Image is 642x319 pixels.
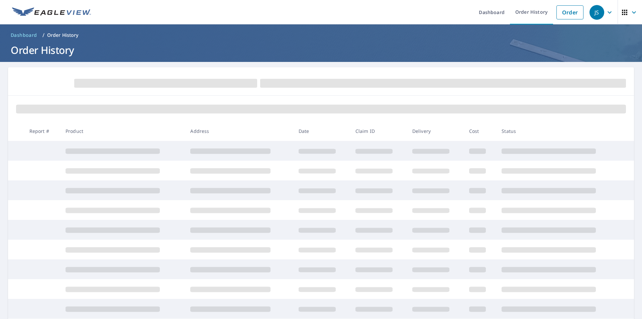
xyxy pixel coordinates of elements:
[350,121,407,141] th: Claim ID
[42,31,44,39] li: /
[47,32,79,38] p: Order History
[60,121,185,141] th: Product
[464,121,497,141] th: Cost
[11,32,37,38] span: Dashboard
[8,30,634,41] nav: breadcrumb
[24,121,60,141] th: Report #
[12,7,91,17] img: EV Logo
[590,5,604,20] div: JS
[185,121,293,141] th: Address
[496,121,621,141] th: Status
[407,121,464,141] th: Delivery
[8,43,634,57] h1: Order History
[8,30,40,41] a: Dashboard
[293,121,350,141] th: Date
[556,5,583,19] a: Order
